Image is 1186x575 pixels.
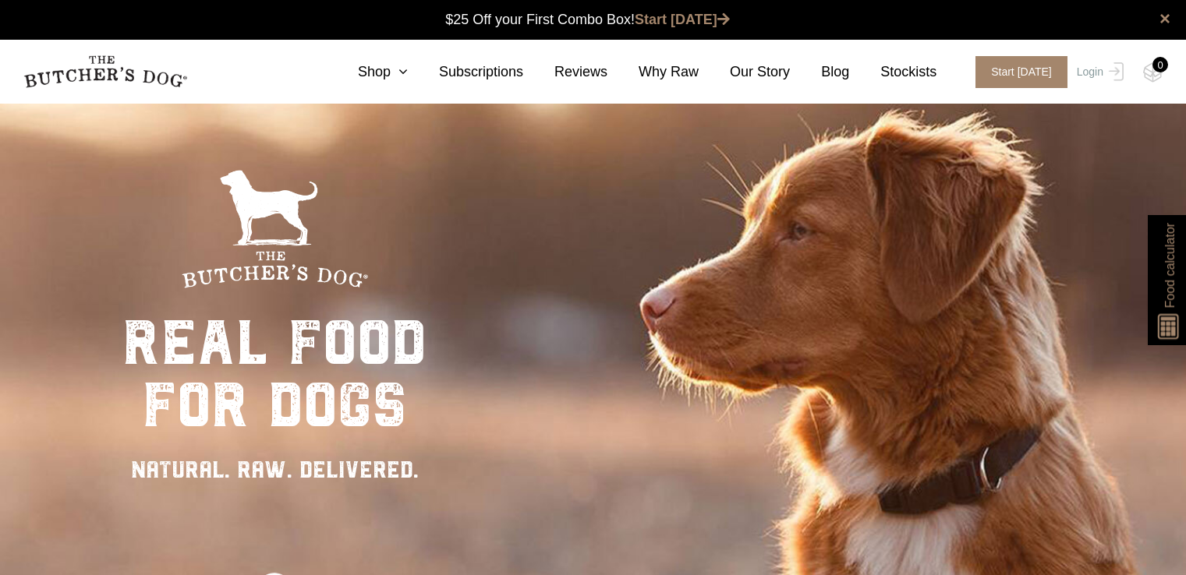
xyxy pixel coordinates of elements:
a: Blog [790,62,849,83]
a: Shop [327,62,408,83]
span: Start [DATE] [975,56,1067,88]
a: Why Raw [607,62,699,83]
div: 0 [1152,57,1168,72]
div: real food for dogs [122,312,427,436]
a: Start [DATE] [960,56,1073,88]
a: Stockists [849,62,936,83]
a: Our Story [699,62,790,83]
a: close [1159,9,1170,28]
span: Food calculator [1160,223,1179,308]
a: Start [DATE] [635,12,730,27]
div: NATURAL. RAW. DELIVERED. [122,452,427,487]
img: TBD_Cart-Empty.png [1143,62,1163,83]
a: Subscriptions [408,62,523,83]
a: Reviews [523,62,607,83]
a: Login [1073,56,1124,88]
